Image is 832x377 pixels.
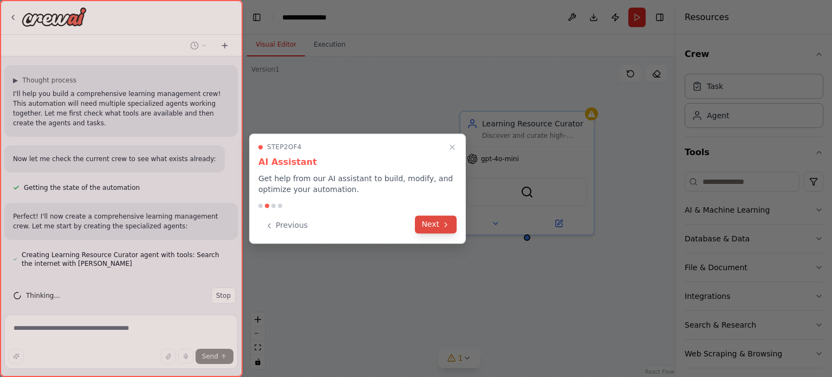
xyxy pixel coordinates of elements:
[258,173,457,195] p: Get help from our AI assistant to build, modify, and optimize your automation.
[267,143,302,151] span: Step 2 of 4
[258,156,457,169] h3: AI Assistant
[415,215,457,233] button: Next
[446,140,459,154] button: Close walkthrough
[249,10,264,25] button: Hide left sidebar
[258,216,314,234] button: Previous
